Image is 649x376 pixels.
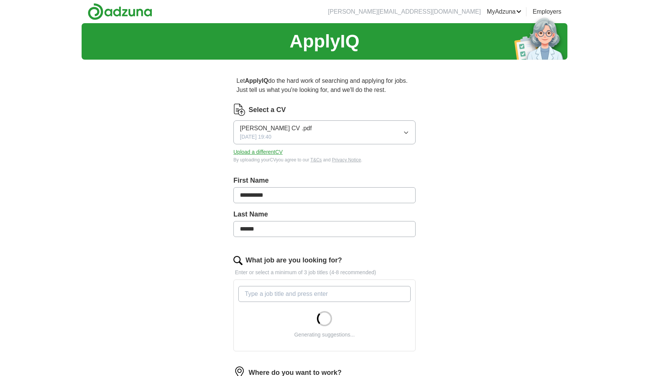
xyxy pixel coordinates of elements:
[233,104,246,116] img: CV Icon
[332,157,361,163] a: Privacy Notice
[88,3,152,20] img: Adzuna logo
[233,120,416,144] button: [PERSON_NAME] CV .pdf[DATE] 19:40
[233,256,243,265] img: search.png
[238,286,411,302] input: Type a job title and press enter
[245,77,268,84] strong: ApplyIQ
[290,28,359,55] h1: ApplyIQ
[294,331,355,339] div: Generating suggestions...
[249,105,286,115] label: Select a CV
[240,133,271,141] span: [DATE] 19:40
[240,124,312,133] span: [PERSON_NAME] CV .pdf
[233,175,416,186] label: First Name
[233,209,416,220] label: Last Name
[487,7,522,16] a: MyAdzuna
[246,255,342,265] label: What job are you looking for?
[328,7,481,16] li: [PERSON_NAME][EMAIL_ADDRESS][DOMAIN_NAME]
[233,73,416,98] p: Let do the hard work of searching and applying for jobs. Just tell us what you're looking for, an...
[233,269,416,276] p: Enter or select a minimum of 3 job titles (4-8 recommended)
[233,148,283,156] button: Upload a differentCV
[233,156,416,163] div: By uploading your CV you agree to our and .
[532,7,561,16] a: Employers
[310,157,322,163] a: T&Cs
